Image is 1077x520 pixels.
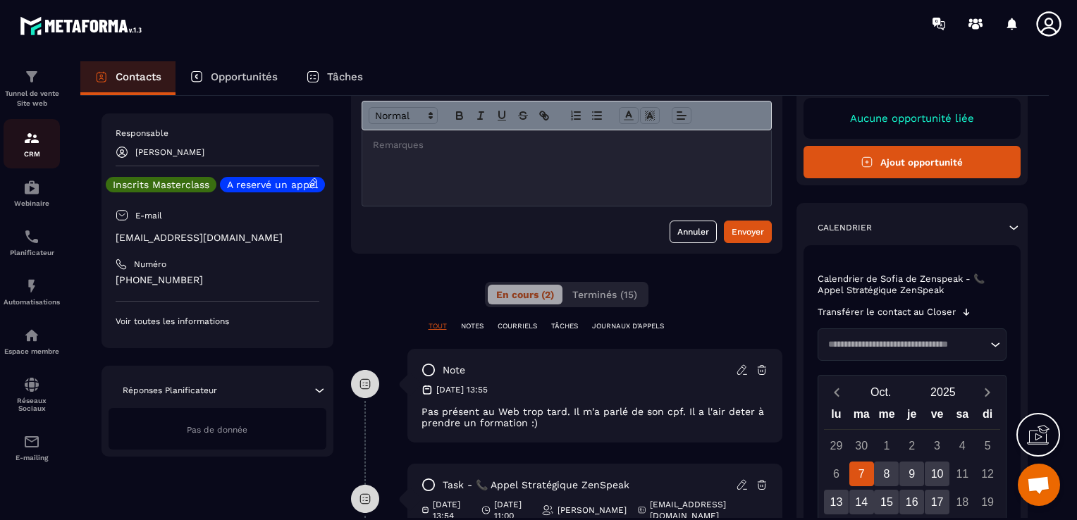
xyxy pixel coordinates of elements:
div: 3 [925,433,949,458]
div: 10 [925,462,949,486]
p: Calendrier [818,222,872,233]
div: 8 [874,462,899,486]
div: 4 [950,433,975,458]
div: 30 [849,433,874,458]
div: sa [949,404,975,429]
div: Envoyer [732,225,764,239]
a: social-networksocial-networkRéseaux Sociaux [4,366,60,423]
div: 9 [899,462,924,486]
div: Search for option [818,328,1007,361]
div: me [874,404,899,429]
p: note [443,364,465,377]
p: Réseaux Sociaux [4,397,60,412]
button: Annuler [670,221,717,243]
img: automations [23,327,40,344]
a: schedulerschedulerPlanificateur [4,218,60,267]
div: ve [925,404,950,429]
p: Planificateur [4,249,60,256]
img: automations [23,179,40,196]
div: ma [849,404,874,429]
p: TÂCHES [551,321,578,331]
p: A reservé un appel [227,180,318,190]
p: Voir toutes les informations [116,316,319,327]
p: COURRIELS [498,321,537,331]
div: 18 [950,490,975,514]
p: Aucune opportunité liée [818,112,1007,125]
p: JOURNAUX D'APPELS [592,321,664,331]
a: Opportunités [176,61,292,95]
a: automationsautomationsAutomatisations [4,267,60,316]
p: NOTES [461,321,484,331]
p: Pas présent au Web trop tard. Il m'a parlé de son cpf. Il a l'air deter à prendre un formation :) [421,406,768,428]
p: Inscrits Masterclass [113,180,209,190]
p: [DATE] 13:55 [436,384,488,395]
a: emailemailE-mailing [4,423,60,472]
div: 19 [976,490,1000,514]
p: [PERSON_NAME] [558,504,627,516]
p: [PHONE_NUMBER] [116,273,319,287]
div: 29 [824,433,849,458]
input: Search for option [823,338,987,352]
p: Automatisations [4,298,60,306]
p: Tâches [327,70,363,83]
p: Espace membre [4,347,60,355]
div: 14 [849,490,874,514]
p: Calendrier de Sofia de Zenspeak - 📞 Appel Stratégique ZenSpeak [818,273,1007,296]
div: 1 [874,433,899,458]
div: 12 [976,462,1000,486]
a: Tâches [292,61,377,95]
div: Ouvrir le chat [1018,464,1060,506]
div: lu [824,404,849,429]
p: Numéro [134,259,166,270]
a: automationsautomationsWebinaire [4,168,60,218]
button: Envoyer [724,221,772,243]
div: 6 [824,462,849,486]
div: 15 [874,490,899,514]
div: di [975,404,1000,429]
p: task - 📞 Appel Stratégique ZenSpeak [443,478,629,492]
div: je [899,404,925,429]
div: 7 [849,462,874,486]
p: Webinaire [4,199,60,207]
div: 16 [899,490,924,514]
p: Opportunités [211,70,278,83]
span: En cours (2) [496,289,554,300]
img: formation [23,130,40,147]
p: TOUT [429,321,447,331]
a: formationformationCRM [4,119,60,168]
button: Previous month [824,383,850,402]
p: E-mail [135,210,162,221]
p: Réponses Planificateur [123,385,217,396]
button: Open months overlay [850,380,912,404]
p: Responsable [116,128,319,139]
div: 2 [899,433,924,458]
div: 11 [950,462,975,486]
div: 5 [976,433,1000,458]
img: formation [23,68,40,85]
button: Terminés (15) [564,285,646,304]
p: Tunnel de vente Site web [4,89,60,109]
button: Open years overlay [912,380,974,404]
img: scheduler [23,228,40,245]
button: En cours (2) [488,285,562,304]
span: Pas de donnée [187,425,247,435]
p: [PERSON_NAME] [135,147,204,157]
button: Ajout opportunité [804,146,1021,178]
img: email [23,433,40,450]
span: Terminés (15) [572,289,637,300]
div: 17 [925,490,949,514]
a: Contacts [80,61,176,95]
p: E-mailing [4,454,60,462]
img: social-network [23,376,40,393]
p: Contacts [116,70,161,83]
a: formationformationTunnel de vente Site web [4,58,60,119]
p: CRM [4,150,60,158]
p: Transférer le contact au Closer [818,307,956,318]
div: 13 [824,490,849,514]
p: [EMAIL_ADDRESS][DOMAIN_NAME] [116,231,319,244]
a: automationsautomationsEspace membre [4,316,60,366]
img: logo [20,13,147,39]
button: Next month [974,383,1000,402]
img: automations [23,278,40,295]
